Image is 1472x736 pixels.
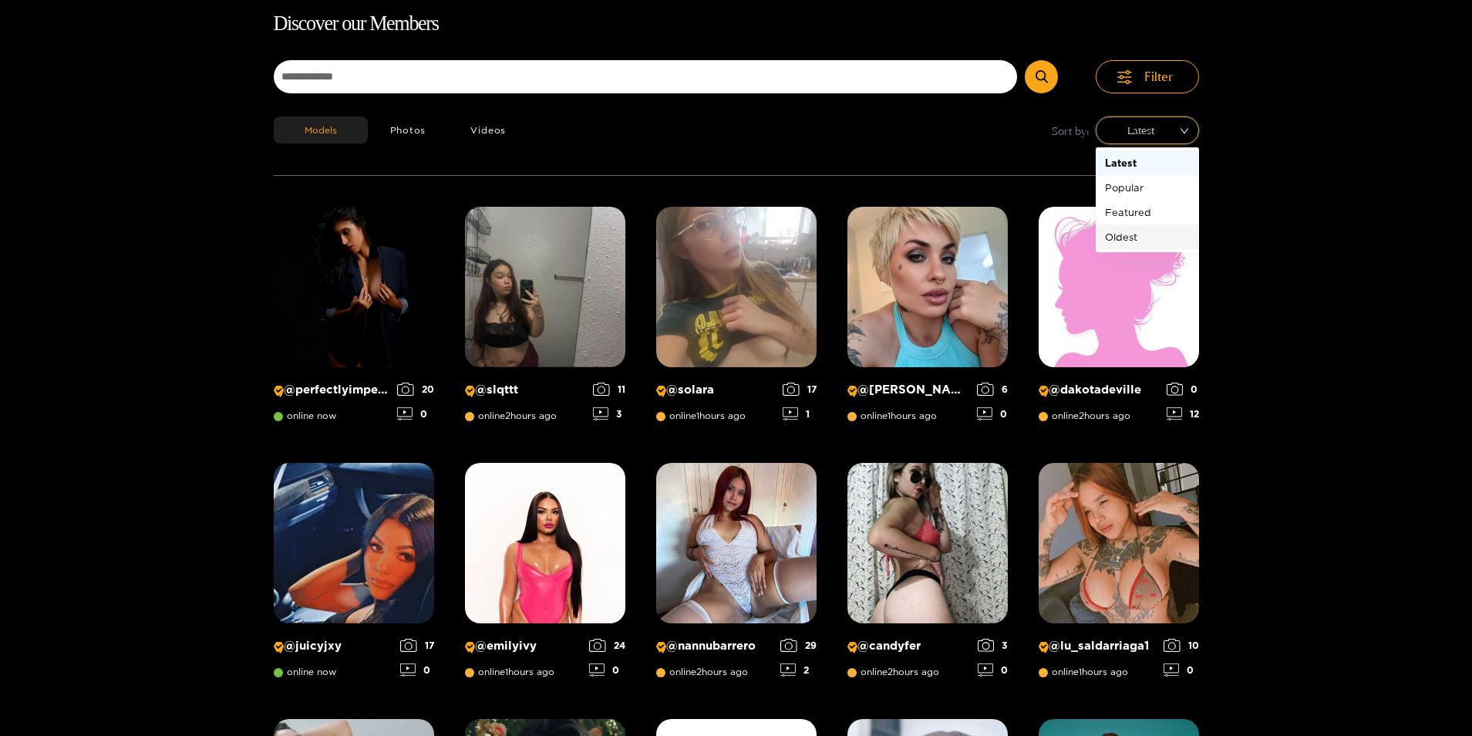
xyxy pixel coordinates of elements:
div: 6 [977,383,1008,396]
img: Creator Profile Image: solara [656,207,817,367]
button: Photos [368,116,449,143]
img: Creator Profile Image: dakotadeville [1039,207,1199,367]
img: Creator Profile Image: juicyjxy [274,463,434,623]
div: 10 [1164,639,1199,652]
span: online 2 hours ago [656,667,748,677]
div: 2 [780,663,817,677]
span: Sort by: [1052,122,1090,140]
a: Creator Profile Image: emilyivy@emilyivyonline1hours ago240 [465,463,625,688]
button: Submit Search [1025,60,1058,93]
div: Popular [1105,179,1190,196]
div: 0 [1167,383,1199,396]
span: online 2 hours ago [465,410,557,421]
img: Creator Profile Image: perfectlyimperfectjas [274,207,434,367]
img: Creator Profile Image: emilyivy [465,463,625,623]
span: online now [274,667,336,677]
span: online 1 hours ago [656,410,746,421]
a: Creator Profile Image: candyfer@candyferonline2hours ago30 [847,463,1008,688]
div: Featured [1096,200,1199,225]
p: @ nannubarrero [656,639,773,653]
p: @ solara [656,383,775,397]
span: online 1 hours ago [847,410,937,421]
img: Creator Profile Image: lu_saldarriaga1 [1039,463,1199,623]
div: 29 [780,639,817,652]
div: 0 [1164,663,1199,677]
div: 17 [783,383,817,396]
div: Featured [1105,204,1190,221]
div: 0 [397,407,434,420]
div: 24 [589,639,625,652]
div: 12 [1167,407,1199,420]
div: 20 [397,383,434,396]
div: 1 [783,407,817,420]
button: Filter [1096,60,1199,93]
div: 0 [400,663,434,677]
span: online 2 hours ago [847,667,939,677]
a: Creator Profile Image: nannubarrero@nannubarreroonline2hours ago292 [656,463,817,688]
p: @ slqttt [465,383,585,397]
p: @ emilyivy [465,639,581,653]
a: Creator Profile Image: lu_saldarriaga1@lu_saldarriaga1online1hours ago100 [1039,463,1199,688]
a: Creator Profile Image: juicyjxy@juicyjxyonline now170 [274,463,434,688]
p: @ perfectlyimperfectjas [274,383,389,397]
p: @ juicyjxy [274,639,392,653]
p: @ [PERSON_NAME] [847,383,969,397]
p: @ candyfer [847,639,970,653]
a: Creator Profile Image: slqttt@slqtttonline2hours ago113 [465,207,625,432]
div: Oldest [1105,228,1190,245]
span: Latest [1107,119,1187,142]
div: 0 [977,407,1008,420]
span: online now [274,410,336,421]
span: online 1 hours ago [465,667,554,677]
a: Creator Profile Image: perfectlyimperfectjas@perfectlyimperfectjasonline now200 [274,207,434,432]
img: Creator Profile Image: nannubarrero [656,463,817,623]
p: @ lu_saldarriaga1 [1039,639,1156,653]
h1: Discover our Members [274,8,1199,40]
a: Creator Profile Image: dakotadeville@dakotadevilleonline2hours ago012 [1039,207,1199,432]
button: Videos [448,116,528,143]
span: Filter [1144,68,1174,86]
img: Creator Profile Image: olivia [847,207,1008,367]
div: sort [1096,116,1199,144]
div: 11 [593,383,625,396]
button: Models [274,116,368,143]
p: @ dakotadeville [1039,383,1159,397]
div: Latest [1105,154,1190,171]
img: Creator Profile Image: slqttt [465,207,625,367]
div: 3 [978,639,1008,652]
span: online 1 hours ago [1039,667,1128,677]
div: 3 [593,407,625,420]
div: Latest [1096,150,1199,175]
a: Creator Profile Image: olivia@[PERSON_NAME]online1hours ago60 [847,207,1008,432]
div: 0 [589,663,625,677]
div: Oldest [1096,225,1199,249]
div: 17 [400,639,434,652]
span: online 2 hours ago [1039,410,1130,421]
img: Creator Profile Image: candyfer [847,463,1008,623]
div: 0 [978,663,1008,677]
a: Creator Profile Image: solara@solaraonline1hours ago171 [656,207,817,432]
div: Popular [1096,175,1199,200]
